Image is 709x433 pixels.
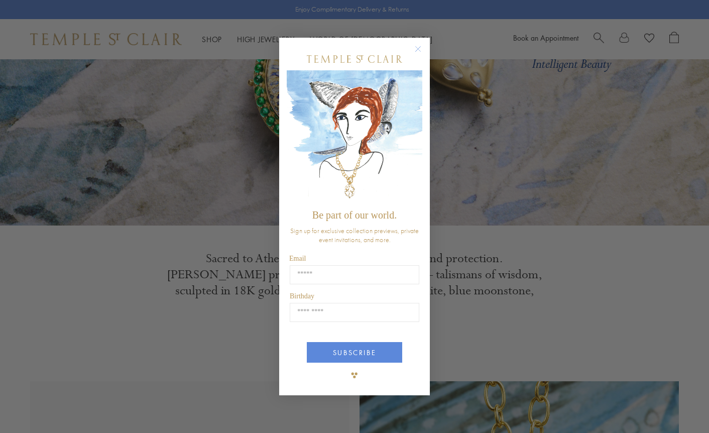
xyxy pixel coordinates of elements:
[290,292,314,300] span: Birthday
[290,226,419,244] span: Sign up for exclusive collection previews, private event invitations, and more.
[312,209,397,221] span: Be part of our world.
[307,55,402,63] img: Temple St. Clair
[287,70,422,204] img: c4a9eb12-d91a-4d4a-8ee0-386386f4f338.jpeg
[344,365,365,385] img: TSC
[307,342,402,363] button: SUBSCRIBE
[289,255,306,262] span: Email
[417,48,429,60] button: Close dialog
[290,265,419,284] input: Email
